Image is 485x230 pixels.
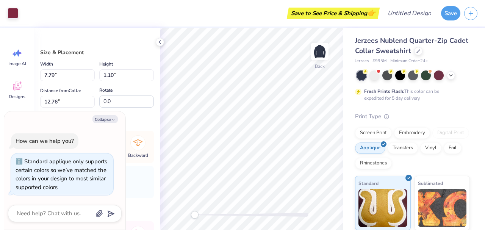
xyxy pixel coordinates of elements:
div: Digital Print [432,127,469,139]
div: Back [315,63,325,70]
div: Print Type [355,112,470,121]
img: Sublimated [418,189,467,227]
label: Width [40,59,53,69]
span: Minimum Order: 24 + [390,58,428,64]
div: Screen Print [355,127,392,139]
div: This color can be expedited for 5 day delivery. [364,88,457,102]
span: Designs [9,94,25,100]
img: Standard [358,189,407,227]
div: Size & Placement [40,49,154,56]
span: 👉 [367,8,375,17]
div: Embroidery [394,127,430,139]
div: Foil [444,142,462,154]
div: How can we help you? [16,137,74,145]
div: Save to See Price & Shipping [289,8,378,19]
div: Vinyl [420,142,441,154]
button: Collapse [92,115,118,123]
span: Jerzees [355,58,369,64]
div: Rhinestones [355,158,392,169]
strong: Fresh Prints Flash: [364,88,404,94]
div: Accessibility label [191,211,199,219]
span: # 995M [372,58,386,64]
label: Rotate [99,86,113,95]
label: Height [99,59,113,69]
img: Back [312,44,327,59]
span: Backward [128,152,148,158]
span: Standard [358,179,379,187]
div: Transfers [388,142,418,154]
span: Sublimated [418,179,443,187]
div: Standard applique only supports certain colors so we’ve matched the colors in your design to most... [16,158,107,191]
label: Distance from Collar [40,86,81,95]
span: Image AI [8,61,26,67]
input: Untitled Design [382,6,437,21]
button: Save [441,6,460,20]
div: Applique [355,142,385,154]
span: Jerzees Nublend Quarter-Zip Cadet Collar Sweatshirt [355,36,468,55]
